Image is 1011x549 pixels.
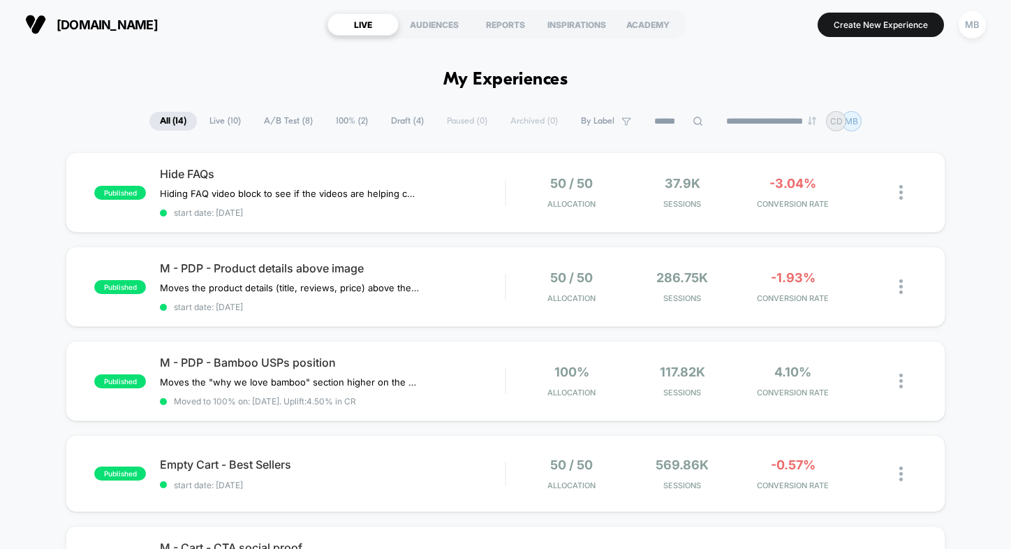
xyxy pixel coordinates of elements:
span: published [94,467,146,481]
span: start date: [DATE] [160,302,505,312]
span: CONVERSION RATE [741,481,845,490]
img: Visually logo [25,14,46,35]
span: 50 / 50 [550,457,593,472]
span: start date: [DATE] [160,207,505,218]
div: ACADEMY [612,13,684,36]
span: Draft ( 4 ) [381,112,434,131]
span: Allocation [547,388,596,397]
span: CONVERSION RATE [741,199,845,209]
span: Hide FAQs [160,167,505,181]
span: published [94,374,146,388]
span: 37.9k [665,176,700,191]
span: Sessions [630,199,734,209]
span: Allocation [547,293,596,303]
span: All ( 14 ) [149,112,197,131]
span: Allocation [547,199,596,209]
span: Sessions [630,388,734,397]
div: MB [959,11,986,38]
div: INSPIRATIONS [541,13,612,36]
span: 286.75k [656,270,708,285]
span: -1.93% [771,270,816,285]
span: Sessions [630,481,734,490]
img: close [899,185,903,200]
span: 50 / 50 [550,270,593,285]
span: 117.82k [660,365,705,379]
span: Moves the product details (title, reviews, price) above the product image. [160,282,419,293]
button: [DOMAIN_NAME] [21,13,162,36]
div: AUDIENCES [399,13,470,36]
img: close [899,279,903,294]
span: Hiding FAQ video block to see if the videos are helping conversion. [160,188,419,199]
h1: My Experiences [443,70,568,90]
span: Sessions [630,293,734,303]
button: Create New Experience [818,13,944,37]
p: CD [830,116,843,126]
span: Moves the "why we love bamboo" section higher on the PDP, closer to the CTA. [160,376,419,388]
span: -3.04% [769,176,816,191]
span: -0.57% [771,457,816,472]
span: published [94,186,146,200]
span: published [94,280,146,294]
span: By Label [581,116,614,126]
span: M - PDP - Bamboo USPs position [160,356,505,369]
img: close [899,467,903,481]
img: close [899,374,903,388]
span: 4.10% [774,365,811,379]
span: Allocation [547,481,596,490]
span: 50 / 50 [550,176,593,191]
button: MB [954,10,990,39]
p: MB [845,116,858,126]
div: REPORTS [470,13,541,36]
span: Moved to 100% on: [DATE] . Uplift: 4.50% in CR [174,396,356,407]
span: CONVERSION RATE [741,388,845,397]
span: CONVERSION RATE [741,293,845,303]
img: end [808,117,816,125]
span: Empty Cart - Best Sellers [160,457,505,471]
span: [DOMAIN_NAME] [57,17,158,32]
span: 100% [554,365,589,379]
span: 100% ( 2 ) [325,112,378,131]
span: Live ( 10 ) [199,112,251,131]
span: 569.86k [656,457,709,472]
span: start date: [DATE] [160,480,505,490]
span: M - PDP - Product details above image [160,261,505,275]
span: A/B Test ( 8 ) [253,112,323,131]
div: LIVE [327,13,399,36]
